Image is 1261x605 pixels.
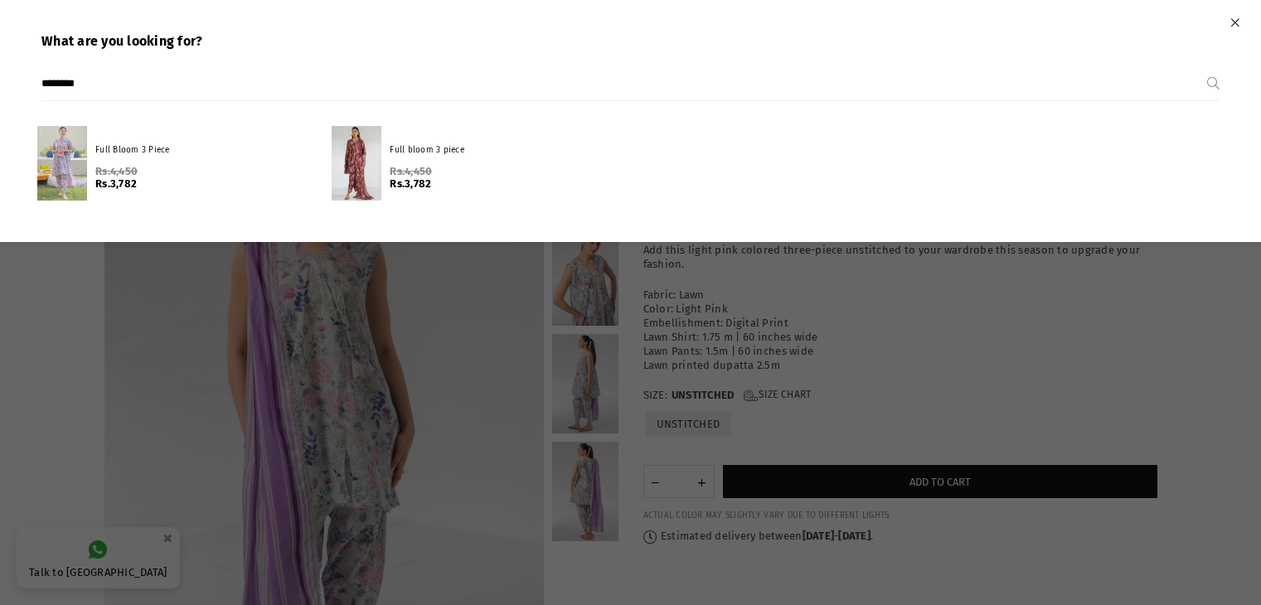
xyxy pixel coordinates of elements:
[390,144,609,157] p: Full bloom 3 piece
[390,165,432,177] span: Rs.4,450
[323,118,618,209] a: Full bloom 3 piece Rs.4,450 Rs.3,782
[41,33,203,49] b: What are you looking for?
[95,177,137,190] span: Rs.3,782
[95,165,138,177] span: Rs.4,450
[29,118,323,209] a: Full Bloom 3 Piece Rs.4,450 Rs.3,782
[954,492,1244,588] iframe: webpush-onsite
[1225,8,1244,36] button: Close
[95,144,315,157] p: Full Bloom 3 Piece
[390,177,431,190] span: Rs.3,782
